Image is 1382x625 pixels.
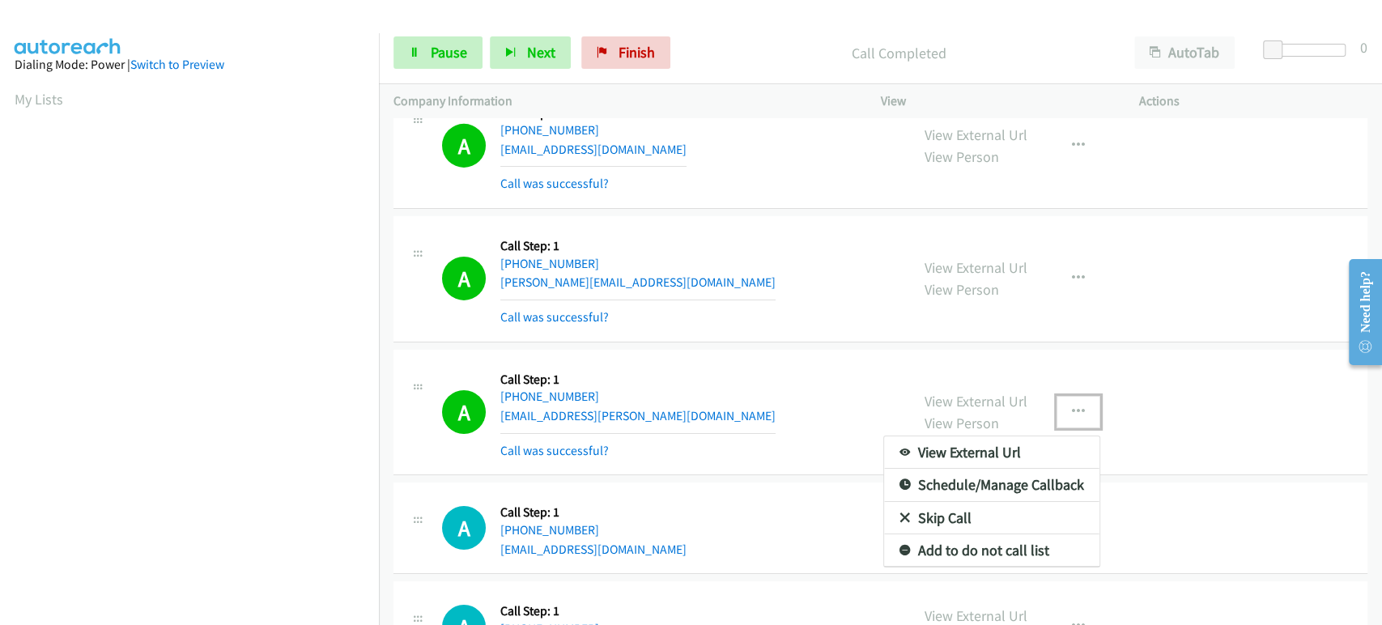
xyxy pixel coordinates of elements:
iframe: Resource Center [1336,248,1382,376]
h1: A [442,506,486,550]
a: View External Url [884,436,1099,469]
div: Dialing Mode: Power | [15,55,364,74]
a: Add to do not call list [884,534,1099,567]
a: Schedule/Manage Callback [884,469,1099,501]
a: My Lists [15,90,63,108]
div: The call is yet to be attempted [442,506,486,550]
a: Skip Call [884,502,1099,534]
a: Switch to Preview [130,57,224,72]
